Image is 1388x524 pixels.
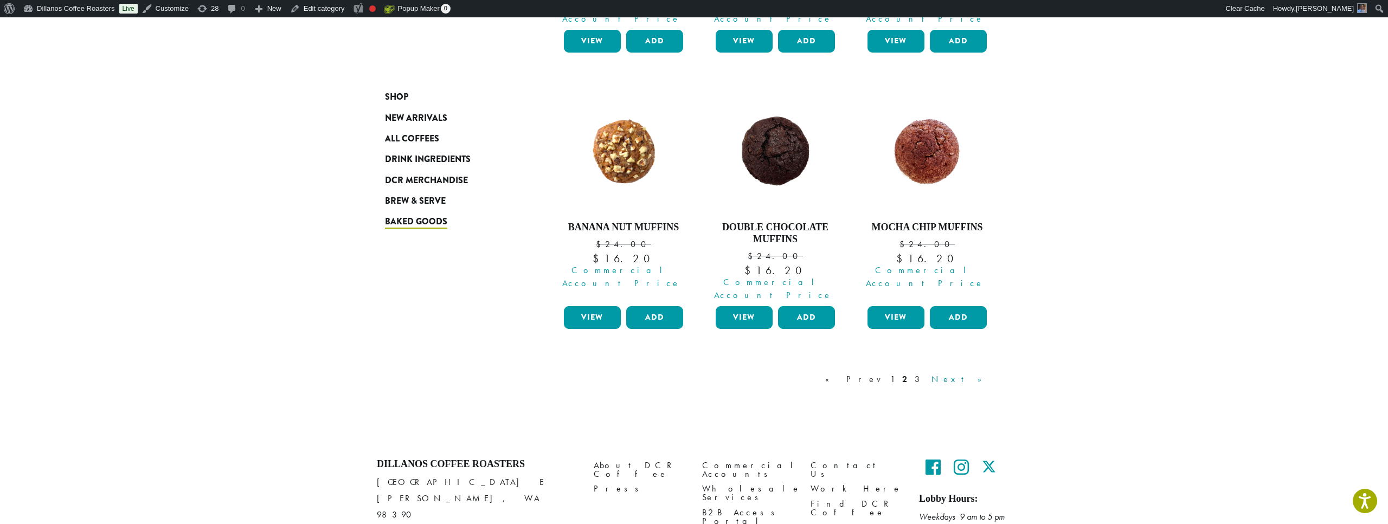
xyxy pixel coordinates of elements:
span: $ [748,250,757,262]
img: ABC-Mocha-Chip-Muffin-stock-image.jpg [865,88,989,213]
button: Add [930,30,987,53]
div: Focus keyphrase not set [369,5,376,12]
a: Shop [385,87,515,107]
bdi: 16.20 [896,251,958,266]
a: Banana Nut Muffins $24.00 Commercial Account Price [561,88,686,301]
span: Baked Goods [385,215,447,229]
h4: Banana Nut Muffins [561,222,686,234]
a: DCR Merchandise [385,170,515,191]
a: Contact Us [811,458,903,482]
em: Weekdays 9 am to 5 pm [919,511,1005,522]
span: $ [596,238,605,250]
a: 1 [888,373,897,386]
a: View [564,306,621,329]
bdi: 16.20 [593,251,654,266]
a: View [868,30,924,53]
span: 0 [441,4,451,14]
bdi: 16.20 [744,263,806,277]
button: Add [930,306,987,329]
span: $ [896,251,908,266]
a: View [716,306,773,329]
a: « Prev [823,373,885,386]
h5: Lobby Hours: [919,493,1011,505]
a: Work Here [811,482,903,496]
span: $ [744,263,756,277]
a: New Arrivals [385,107,515,128]
a: Press [594,482,686,496]
bdi: 24.00 [899,238,955,250]
img: Double-Chocolate-Chip-Muffin.jpg [713,88,838,213]
a: 2 [900,373,909,386]
span: Commercial Account Price [709,276,838,302]
span: New Arrivals [385,112,447,125]
a: Live [119,4,138,14]
span: Commercial Account Price [860,264,989,290]
a: Baked Goods [385,211,515,232]
a: View [716,30,773,53]
span: Drink Ingredients [385,153,471,166]
button: Add [778,30,835,53]
h4: Double Chocolate Muffins [713,222,838,245]
a: Find DCR Coffee [811,496,903,520]
bdi: 24.00 [748,250,803,262]
span: [PERSON_NAME] [1296,4,1354,12]
button: Add [626,30,683,53]
button: Add [626,306,683,329]
h4: Dillanos Coffee Roasters [377,458,577,470]
a: Drink Ingredients [385,149,515,170]
span: $ [593,251,604,266]
button: Add [778,306,835,329]
a: Next » [929,373,992,386]
span: Brew & Serve [385,195,446,208]
a: Brew & Serve [385,191,515,211]
span: Shop [385,90,408,104]
a: 3 [913,373,926,386]
a: About DCR Coffee [594,458,686,482]
span: Commercial Account Price [557,264,686,290]
a: Commercial Accounts [702,458,794,482]
img: ABC-Banana-Nut-Muffin-stock-image.jpg [561,88,686,213]
span: $ [899,238,909,250]
span: All Coffees [385,132,439,146]
a: Wholesale Services [702,482,794,505]
a: View [868,306,924,329]
span: DCR Merchandise [385,174,468,187]
a: Double Chocolate Muffins $24.00 Commercial Account Price [713,88,838,301]
a: Mocha Chip Muffins $24.00 Commercial Account Price [865,88,989,301]
h4: Mocha Chip Muffins [865,222,989,234]
a: All Coffees [385,128,515,149]
bdi: 24.00 [596,238,651,250]
a: View [564,30,621,53]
